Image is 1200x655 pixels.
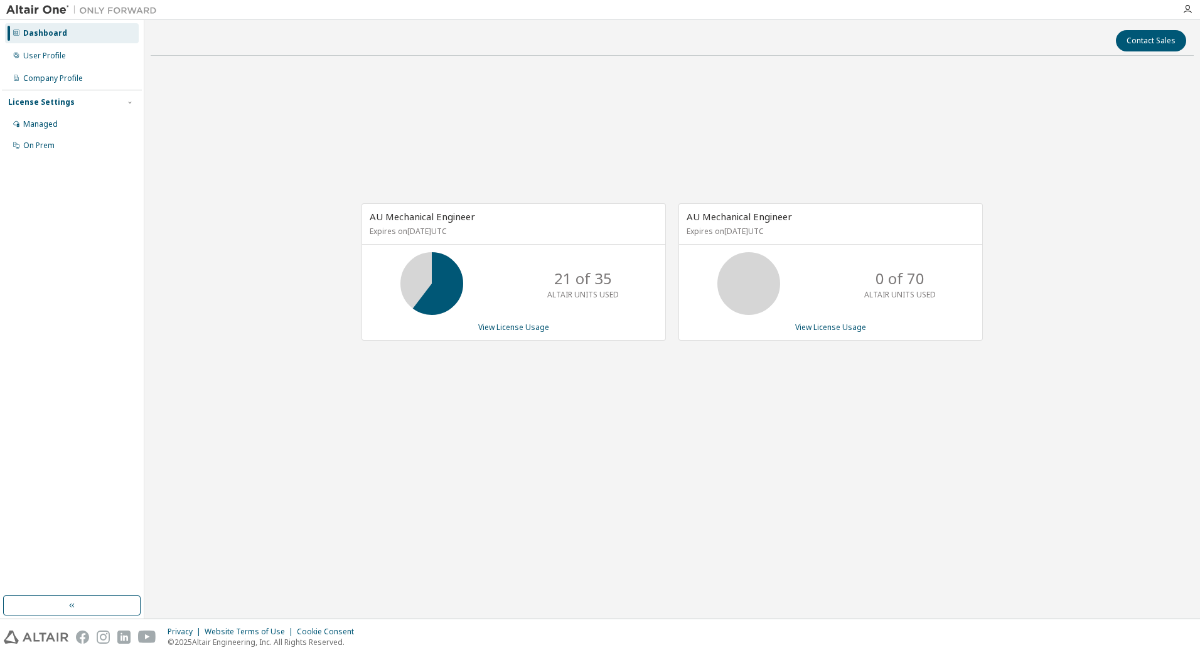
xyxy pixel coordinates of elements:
span: AU Mechanical Engineer [370,210,475,223]
button: Contact Sales [1116,30,1186,51]
img: linkedin.svg [117,631,131,644]
p: ALTAIR UNITS USED [864,289,936,300]
div: User Profile [23,51,66,61]
div: Company Profile [23,73,83,83]
div: Dashboard [23,28,67,38]
div: License Settings [8,97,75,107]
img: altair_logo.svg [4,631,68,644]
p: Expires on [DATE] UTC [687,226,972,237]
a: View License Usage [478,322,549,333]
span: AU Mechanical Engineer [687,210,792,223]
p: 21 of 35 [554,268,612,289]
img: instagram.svg [97,631,110,644]
div: Managed [23,119,58,129]
div: Privacy [168,627,205,637]
div: Cookie Consent [297,627,362,637]
img: youtube.svg [138,631,156,644]
p: ALTAIR UNITS USED [547,289,619,300]
img: Altair One [6,4,163,16]
p: Expires on [DATE] UTC [370,226,655,237]
p: © 2025 Altair Engineering, Inc. All Rights Reserved. [168,637,362,647]
a: View License Usage [795,322,866,333]
div: On Prem [23,141,55,151]
img: facebook.svg [76,631,89,644]
div: Website Terms of Use [205,627,297,637]
p: 0 of 70 [876,268,924,289]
